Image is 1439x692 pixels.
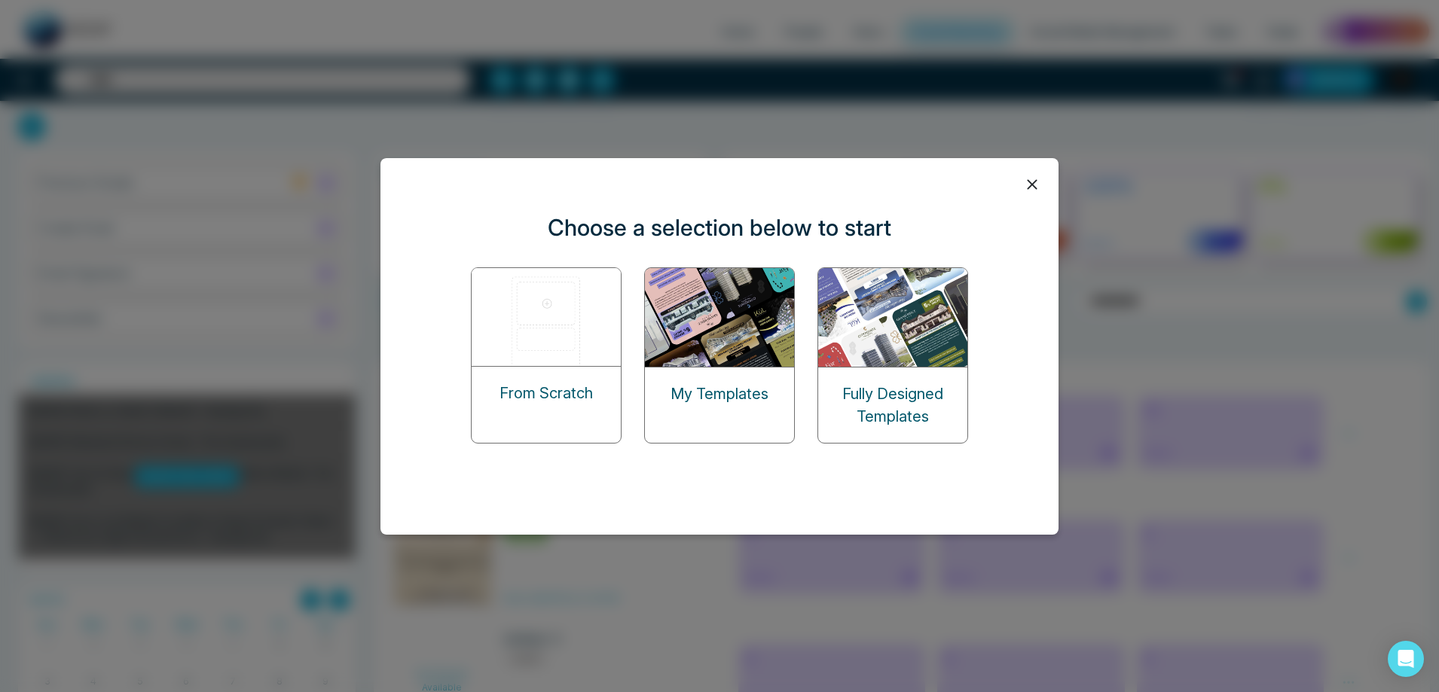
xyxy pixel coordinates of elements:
img: start-from-scratch.png [472,268,622,366]
img: designed-templates.png [818,268,969,367]
p: Fully Designed Templates [818,383,967,428]
p: My Templates [671,383,768,405]
img: my-templates.png [645,268,796,367]
p: From Scratch [500,382,593,404]
div: Open Intercom Messenger [1388,641,1424,677]
p: Choose a selection below to start [548,211,891,245]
